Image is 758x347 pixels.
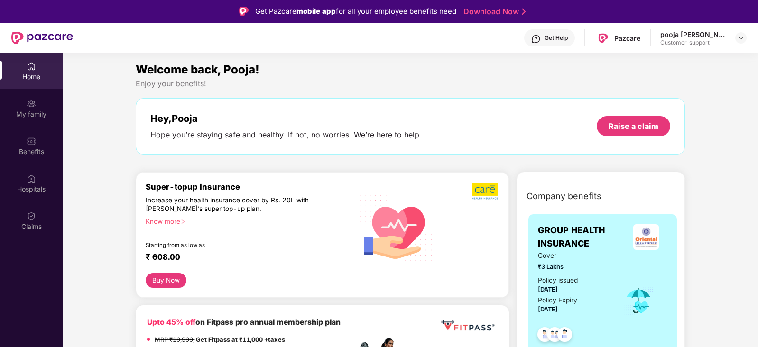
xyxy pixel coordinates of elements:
div: Starting from as low as [146,242,311,248]
img: svg+xml;base64,PHN2ZyBpZD0iSG9zcGl0YWxzIiB4bWxucz0iaHR0cDovL3d3dy53My5vcmcvMjAwMC9zdmciIHdpZHRoPS... [27,174,36,183]
span: [DATE] [538,286,558,293]
strong: mobile app [296,7,336,16]
img: Pazcare_Logo.png [596,31,610,45]
img: b5dec4f62d2307b9de63beb79f102df3.png [472,182,499,200]
div: Pazcare [614,34,640,43]
span: Welcome back, Pooja! [136,63,259,76]
div: Policy issued [538,275,578,286]
b: on Fitpass pro annual membership plan [147,318,341,327]
del: MRP ₹19,999, [155,336,194,343]
a: Download Now [463,7,523,17]
div: ₹ 608.00 [146,252,342,264]
div: Hey, Pooja [150,113,422,124]
span: right [180,219,185,224]
span: GROUP HEALTH INSURANCE [538,224,625,251]
img: insurerLogo [633,224,659,250]
img: fppp.png [439,317,496,334]
img: icon [623,285,654,316]
span: ₹3 Lakhs [538,262,610,272]
img: Logo [239,7,249,16]
b: Upto 45% off [147,318,195,327]
strong: Get Fitpass at ₹11,000 +taxes [196,336,285,343]
img: svg+xml;base64,PHN2ZyBpZD0iRHJvcGRvd24tMzJ4MzIiIHhtbG5zPSJodHRwOi8vd3d3LnczLm9yZy8yMDAwL3N2ZyIgd2... [737,34,745,42]
div: Increase your health insurance cover by Rs. 20L with [PERSON_NAME]’s super top-up plan. [146,196,311,213]
img: New Pazcare Logo [11,32,73,44]
div: Enjoy your benefits! [136,79,684,89]
img: svg+xml;base64,PHN2ZyBpZD0iQ2xhaW0iIHhtbG5zPSJodHRwOi8vd3d3LnczLm9yZy8yMDAwL3N2ZyIgd2lkdGg9IjIwIi... [27,211,36,221]
div: Hope you’re staying safe and healthy. If not, no worries. We’re here to help. [150,130,422,140]
div: Raise a claim [609,121,658,131]
img: svg+xml;base64,PHN2ZyBpZD0iSGVscC0zMngzMiIgeG1sbnM9Imh0dHA6Ly93d3cudzMub3JnLzIwMDAvc3ZnIiB3aWR0aD... [531,34,541,44]
span: [DATE] [538,306,558,313]
div: Super-topup Insurance [146,182,351,192]
div: Know more [146,217,346,224]
img: Stroke [522,7,526,17]
div: Policy Expiry [538,295,577,306]
button: Buy Now [146,273,186,288]
div: Customer_support [660,39,727,46]
span: Company benefits [527,190,601,203]
img: svg+xml;base64,PHN2ZyBpZD0iQmVuZWZpdHMiIHhtbG5zPSJodHRwOi8vd3d3LnczLm9yZy8yMDAwL3N2ZyIgd2lkdGg9Ij... [27,137,36,146]
img: svg+xml;base64,PHN2ZyB3aWR0aD0iMjAiIGhlaWdodD0iMjAiIHZpZXdCb3g9IjAgMCAyMCAyMCIgZmlsbD0ibm9uZSIgeG... [27,99,36,109]
span: Cover [538,251,610,261]
img: svg+xml;base64,PHN2ZyB4bWxucz0iaHR0cDovL3d3dy53My5vcmcvMjAwMC9zdmciIHhtbG5zOnhsaW5rPSJodHRwOi8vd3... [352,183,440,272]
img: svg+xml;base64,PHN2ZyBpZD0iSG9tZSIgeG1sbnM9Imh0dHA6Ly93d3cudzMub3JnLzIwMDAvc3ZnIiB3aWR0aD0iMjAiIG... [27,62,36,71]
div: Get Pazcare for all your employee benefits need [255,6,456,17]
div: Get Help [545,34,568,42]
div: pooja [PERSON_NAME] [660,30,727,39]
